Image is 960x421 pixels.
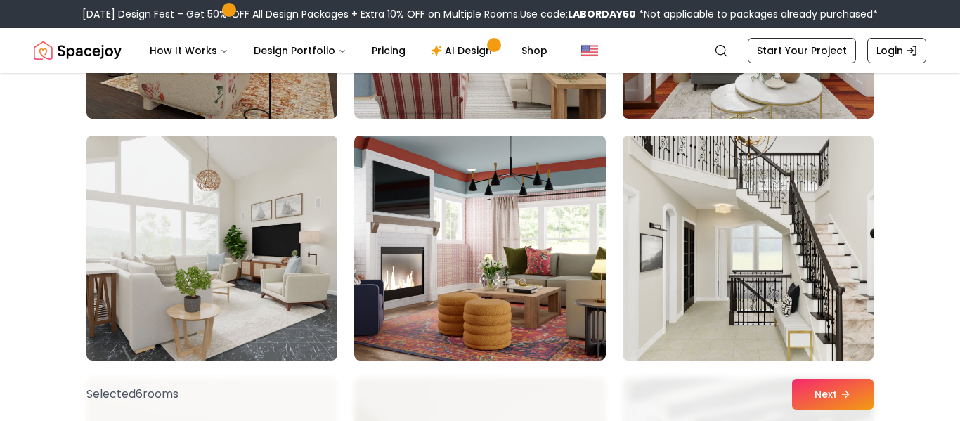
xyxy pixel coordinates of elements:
a: Pricing [361,37,417,65]
p: Selected 6 room s [86,386,179,403]
nav: Global [34,28,926,73]
a: Start Your Project [748,38,856,63]
a: Shop [510,37,559,65]
div: [DATE] Design Fest – Get 50% OFF All Design Packages + Extra 10% OFF on Multiple Rooms. [82,7,878,21]
img: Spacejoy Logo [34,37,122,65]
img: Room room-34 [86,136,337,361]
a: Login [867,38,926,63]
b: LABORDAY50 [568,7,636,21]
button: Design Portfolio [242,37,358,65]
img: Room room-36 [616,130,880,366]
img: United States [581,42,598,59]
span: Use code: [520,7,636,21]
button: How It Works [138,37,240,65]
a: AI Design [420,37,507,65]
button: Next [792,379,874,410]
span: *Not applicable to packages already purchased* [636,7,878,21]
img: Room room-35 [354,136,605,361]
a: Spacejoy [34,37,122,65]
nav: Main [138,37,559,65]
